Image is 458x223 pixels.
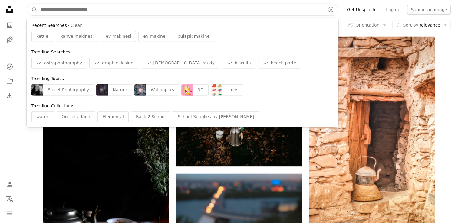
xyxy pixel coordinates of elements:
[96,84,108,96] img: photo-1758220824544-08877c5a774b
[27,4,37,15] button: Search Unsplash
[173,111,259,122] div: School Supplies by [PERSON_NAME]
[4,90,16,102] a: Download History
[31,50,70,54] span: Trending Searches
[31,23,67,29] span: Recent Searches
[97,111,128,122] div: Elemental
[403,23,418,27] span: Sort by
[324,4,338,15] button: Visual search
[153,60,215,66] span: [DEMOGRAPHIC_DATA] study
[407,5,451,15] button: Submit an image
[4,178,16,190] a: Log in / Sign up
[31,84,43,96] img: premium_photo-1728498509310-23faa8d96510
[31,111,54,122] div: warm.
[31,76,64,81] span: Trending Topics
[4,207,16,219] button: Menu
[193,84,209,96] div: 3D
[345,21,390,30] button: Orientation
[4,4,16,17] a: Home — Unsplash
[343,5,382,15] a: Get Unsplash+
[392,21,451,30] button: Sort byRelevance
[27,4,338,16] form: Find visuals sitewide
[222,84,243,96] div: Icons
[181,84,193,96] img: premium_vector-1758302521831-3bea775646bd
[108,84,132,96] div: Nature
[4,193,16,205] button: Language
[146,84,179,96] div: Wallpapers
[57,111,95,122] div: One of a Kind
[355,23,379,27] span: Orientation
[36,34,48,40] span: kettle
[235,60,251,66] span: biscuits
[309,128,435,134] a: brown concrete brick wall during daytime
[271,60,296,66] span: beach party
[4,61,16,73] a: Explore
[43,192,169,198] a: a table topped with a tea pot next to a vase filled with flowers
[106,34,131,40] span: ev makinesi
[61,34,94,40] span: kahve makinesi
[43,84,94,96] div: Street Photography
[211,84,222,96] img: premium_vector-1753107438975-30d50abb6869
[403,22,440,28] span: Relevance
[31,23,334,29] div: ·
[71,23,82,29] button: Clear
[4,19,16,31] a: Photos
[178,34,210,40] span: bulaşık makine
[176,213,302,218] a: black teapot on rock
[134,84,146,96] img: photo-1758846182916-2450a664ccd9
[102,60,133,66] span: graphic design
[143,34,165,40] span: ev makine
[4,75,16,87] a: Collections
[31,103,74,108] span: Trending Collections
[382,5,402,15] a: Log in
[131,111,170,122] div: Back 2 School
[44,60,82,66] span: astrophotography
[4,34,16,46] a: Illustrations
